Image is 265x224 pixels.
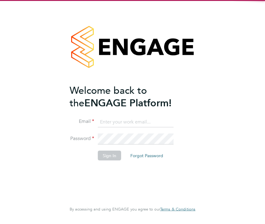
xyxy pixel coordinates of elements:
button: Sign In [98,151,121,161]
input: Enter your work email... [98,116,174,127]
a: Terms & Conditions [160,207,195,212]
h2: ENGAGE Platform! [70,84,189,109]
span: By accessing and using ENGAGE you agree to our [70,207,195,212]
span: Welcome back to the [70,84,147,109]
label: Password [70,135,94,142]
button: Forgot Password [125,151,168,161]
label: Email [70,118,94,125]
